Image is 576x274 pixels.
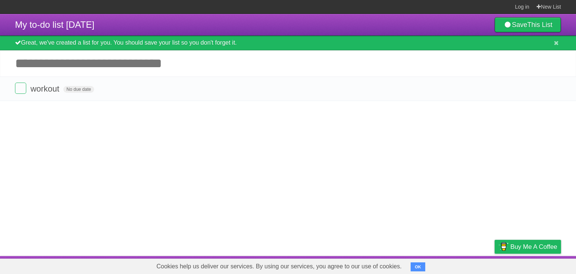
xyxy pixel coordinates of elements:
a: SaveThis List [495,17,561,32]
b: This List [527,21,552,29]
img: Buy me a coffee [498,240,508,253]
a: Terms [459,258,476,272]
a: Buy me a coffee [495,240,561,254]
a: Privacy [485,258,504,272]
span: Cookies help us deliver our services. By using our services, you agree to our use of cookies. [149,259,409,274]
a: About [395,258,411,272]
a: Developers [420,258,450,272]
span: My to-do list [DATE] [15,20,94,30]
a: Suggest a feature [514,258,561,272]
span: No due date [63,86,94,93]
button: OK [411,262,425,271]
span: Buy me a coffee [510,240,557,253]
span: workout [30,84,61,93]
label: Done [15,83,26,94]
